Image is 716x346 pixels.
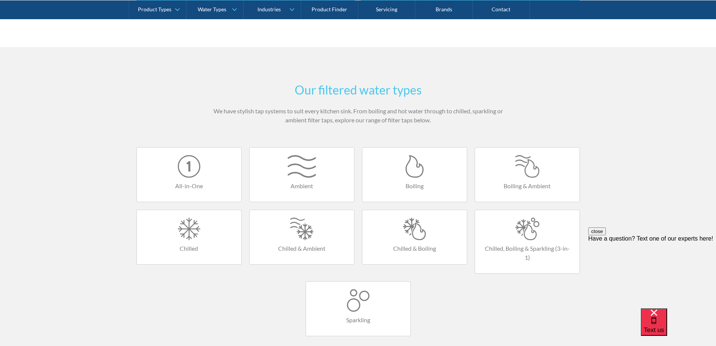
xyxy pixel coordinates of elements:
[257,6,281,12] div: Industries
[370,244,459,253] h4: Chilled & Boiling
[362,147,467,202] a: Boiling
[144,181,234,191] h4: All-in-One
[370,181,459,191] h4: Boiling
[136,210,242,265] a: Chilled
[257,181,347,191] h4: Ambient
[362,210,467,265] a: Chilled & Boiling
[313,316,403,325] h4: Sparkling
[198,6,226,12] div: Water Types
[212,81,505,99] h2: Our filtered water types
[138,6,171,12] div: Product Types
[483,244,572,262] h4: Chilled, Boiling & Sparkling (3-in-1)
[475,147,580,202] a: Boiling & Ambient
[483,181,572,191] h4: Boiling & Ambient
[588,227,716,318] iframe: podium webchat widget prompt
[212,107,505,125] p: We have stylish tap systems to suit every kitchen sink. From boiling and hot water through to chi...
[249,210,354,265] a: Chilled & Ambient
[144,244,234,253] h4: Chilled
[306,281,411,336] a: Sparkling
[641,308,716,346] iframe: podium webchat widget bubble
[475,210,580,274] a: Chilled, Boiling & Sparkling (3-in-1)
[257,244,347,253] h4: Chilled & Ambient
[136,147,242,202] a: All-in-One
[249,147,354,202] a: Ambient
